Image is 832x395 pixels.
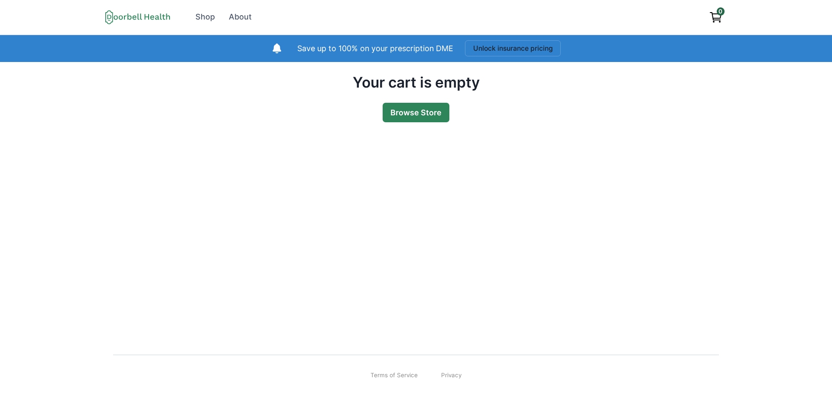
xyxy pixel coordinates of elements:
div: Shop [195,11,215,23]
a: Shop [190,7,221,27]
a: Terms of Service [370,371,418,379]
button: Unlock insurance pricing [465,40,561,56]
a: Privacy [441,371,461,379]
a: View cart [705,7,727,27]
div: About [229,11,252,23]
p: Save up to 100% on your prescription DME [297,43,453,55]
h2: Your cart is empty [353,74,480,91]
span: 0 [717,7,725,15]
a: Browse Store [383,103,449,122]
a: About [223,7,257,27]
